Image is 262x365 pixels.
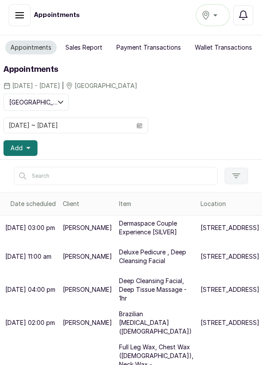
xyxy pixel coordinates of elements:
p: [PERSON_NAME] [63,223,112,232]
span: [GEOGRAPHIC_DATA] [75,81,137,90]
p: [DATE] 11:00 am [5,252,51,261]
p: [PERSON_NAME] [63,318,112,327]
p: Brazilian [MEDICAL_DATA] ([DEMOGRAPHIC_DATA]) [119,310,194,336]
div: Client [63,199,112,208]
span: [DATE] - [DATE] [12,81,60,90]
p: [STREET_ADDRESS] [201,285,259,294]
p: [STREET_ADDRESS] [201,252,259,261]
p: Dermaspace Couple Experience [SILVER] [119,219,194,237]
button: Appointments [5,41,57,54]
p: [PERSON_NAME] [63,285,112,294]
p: Deluxe Pedicure , Deep Cleansing Facial [119,248,194,265]
input: Search [14,167,218,185]
button: Wallet Transactions [190,41,257,54]
div: Date scheduled [10,199,56,208]
div: Location [201,199,259,208]
h1: Appointments [34,11,80,20]
p: [STREET_ADDRESS] [201,223,259,232]
p: [DATE] 03:00 pm [5,223,55,232]
button: Sales Report [60,41,108,54]
button: Payment Transactions [111,41,186,54]
svg: calendar [136,122,143,128]
h1: Appointments [3,64,259,76]
p: Deep Cleansing Facial, Deep Tissue Massage - 1hr [119,277,194,303]
span: [GEOGRAPHIC_DATA] [9,98,58,107]
button: [GEOGRAPHIC_DATA] [3,94,69,111]
input: Select date [4,118,131,133]
p: [DATE] 04:00 pm [5,285,55,294]
span: | [62,81,64,90]
p: [STREET_ADDRESS] [201,318,259,327]
button: Add [3,140,37,156]
p: [DATE] 02:00 pm [5,318,55,327]
span: Add [10,144,23,152]
div: Item [119,199,194,208]
p: [PERSON_NAME] [63,252,112,261]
